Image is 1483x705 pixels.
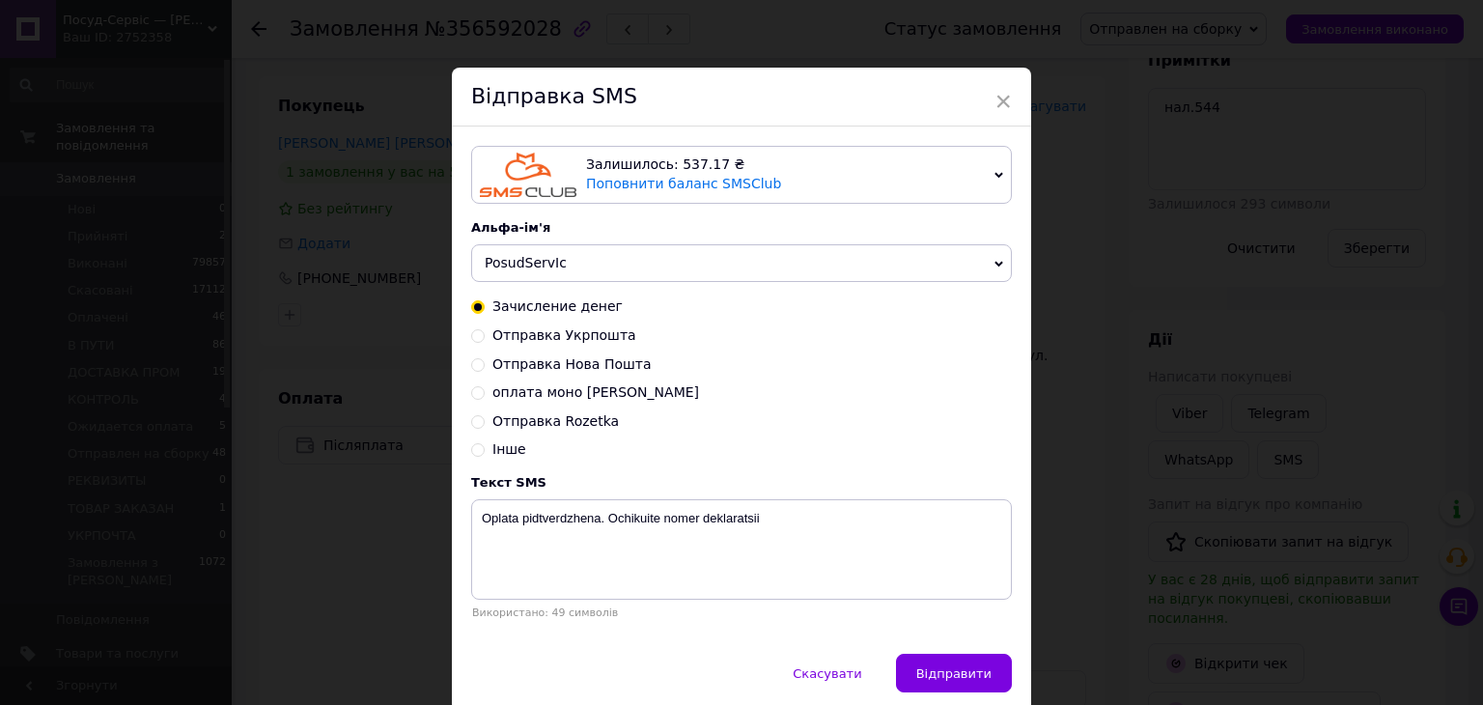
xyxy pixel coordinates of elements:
span: Отправка Нова Пошта [492,356,652,372]
span: Отправка Укрпошта [492,327,636,343]
span: Отправка Rozetka [492,413,619,429]
span: оплата моно [PERSON_NAME] [492,384,699,400]
span: Скасувати [793,666,861,681]
button: Скасувати [772,654,881,692]
div: Використано: 49 символів [471,606,1012,619]
button: Відправити [896,654,1012,692]
textarea: Oplata pidtverdzhena. Ochikuite nomer deklaratsii [471,499,1012,600]
span: Альфа-ім'я [471,220,550,235]
span: PosudServIc [485,255,567,270]
div: Відправка SMS [452,68,1031,127]
span: Зачисление денег [492,298,623,314]
span: Інше [492,441,526,457]
span: Відправити [916,666,992,681]
span: × [994,85,1012,118]
div: Залишилось: 537.17 ₴ [586,155,987,175]
a: Поповнити баланс SMSClub [586,176,781,191]
div: Текст SMS [471,475,1012,490]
